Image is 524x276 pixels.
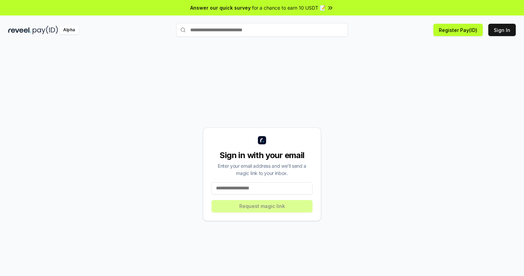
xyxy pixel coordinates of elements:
span: Answer our quick survey [190,4,251,11]
span: for a chance to earn 10 USDT 📝 [252,4,326,11]
button: Register Pay(ID) [433,24,483,36]
img: pay_id [33,26,58,34]
img: reveel_dark [8,26,31,34]
img: logo_small [258,136,266,144]
div: Sign in with your email [212,150,312,161]
button: Sign In [488,24,516,36]
div: Enter your email address and we’ll send a magic link to your inbox. [212,162,312,177]
div: Alpha [59,26,79,34]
